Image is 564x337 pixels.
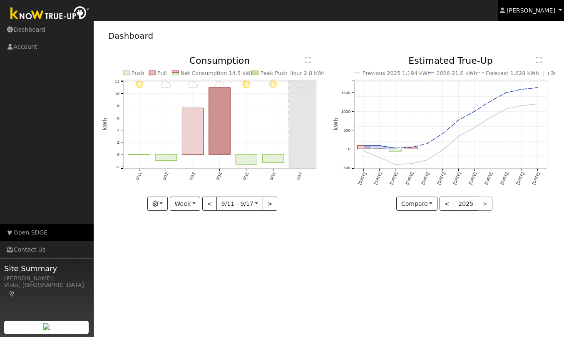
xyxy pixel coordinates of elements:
rect: onclick="" [236,155,257,165]
text: [DATE] [405,172,414,185]
text: Pull [157,70,167,76]
i: 9/12 - MostlyCloudy [161,80,171,89]
text: [DATE] [452,172,462,185]
i: 9/11 - Clear [135,80,143,89]
circle: onclick="" [520,88,524,91]
img: Know True-Up [6,5,94,23]
circle: onclick="" [489,100,492,103]
text: 9/11 [135,172,142,181]
circle: onclick="" [409,162,412,166]
text: [DATE] [531,172,541,185]
text: 9/13 [189,172,196,181]
text: [DATE] [499,172,509,185]
button: > [263,197,277,211]
circle: onclick="" [489,116,492,120]
circle: onclick="" [504,91,508,95]
circle: onclick="" [457,135,460,138]
text: 12 [114,79,119,84]
text: 4 [117,128,119,132]
text: 9/16 [269,172,276,181]
text: 2026 21.6 kWh [436,70,477,76]
circle: onclick="" [425,142,428,146]
text: 500 [343,128,350,132]
button: 9/11 - 9/17 [216,197,263,211]
circle: onclick="" [393,163,397,166]
circle: onclick="" [362,144,365,147]
text: 8 [117,104,119,108]
div: Vista, [GEOGRAPHIC_DATA] [4,281,89,298]
text: Peak Push Hour 2.8 kWh [261,70,326,76]
text: Net Consumption 14.5 kWh [181,70,254,76]
text: [DATE] [357,172,367,185]
text: [DATE] [373,172,383,185]
text: kWh [102,118,108,130]
button: < [440,197,454,211]
text: 2 [117,140,119,145]
circle: onclick="" [409,146,412,149]
text: [DATE] [468,172,477,185]
i: 9/16 - Clear [269,80,278,89]
text: 1500 [341,90,350,95]
text: 9/14 [215,172,223,181]
text: 0 [348,147,350,152]
text: Push [132,70,144,76]
circle: onclick="" [378,156,381,160]
i: 9/15 - Clear [242,80,251,89]
text: [DATE] [389,172,398,185]
text: 0 [117,152,119,157]
text: [DATE] [436,172,446,185]
rect: onclick="" [155,155,177,161]
text: kWh [333,118,339,130]
text:  [305,57,311,63]
button: Week [170,197,200,211]
circle: onclick="" [536,86,539,90]
circle: onclick="" [441,149,444,152]
circle: onclick="" [473,110,476,113]
rect: onclick="" [263,155,284,163]
rect: onclick="" [209,88,231,155]
text: Consumption [189,55,250,66]
circle: onclick="" [378,144,381,147]
text: 9/12 [161,172,169,181]
circle: onclick="" [536,102,539,106]
button: < [202,197,217,211]
rect: onclick="" [405,147,417,149]
circle: onclick="" [393,147,397,150]
text: -500 [342,166,350,170]
text: 9/17 [296,172,303,181]
i: 9/13 - MostlyCloudy [187,80,198,89]
img: retrieve [43,323,50,330]
circle: onclick="" [425,159,428,162]
circle: onclick="" [362,150,365,153]
text: 6 [117,116,119,120]
button: 2025 [454,197,478,211]
text: [DATE] [420,172,430,185]
text: 1000 [341,109,350,114]
span: Site Summary [4,263,89,274]
button: Compare [396,197,437,211]
div: [PERSON_NAME] [4,274,89,283]
text: Estimated True-Up [408,55,493,66]
rect: onclick="" [357,146,370,149]
text: [DATE] [484,172,493,185]
text: [DATE] [515,172,525,185]
circle: onclick="" [520,104,524,107]
span: [PERSON_NAME] [507,7,555,14]
text: Previous 2025 1,194 kWh [363,70,431,76]
rect: onclick="" [182,108,204,155]
circle: onclick="" [441,132,444,135]
text: -2 [116,165,119,169]
a: Map [8,290,16,297]
text: 9/15 [242,172,250,181]
i: 9/14 - Cloudy [214,80,225,89]
a: Dashboard [108,31,154,41]
circle: onclick="" [504,107,508,111]
rect: onclick="" [389,149,401,152]
text: 10 [114,91,119,96]
circle: onclick="" [473,126,476,130]
circle: onclick="" [457,119,460,122]
text:  [536,57,542,63]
